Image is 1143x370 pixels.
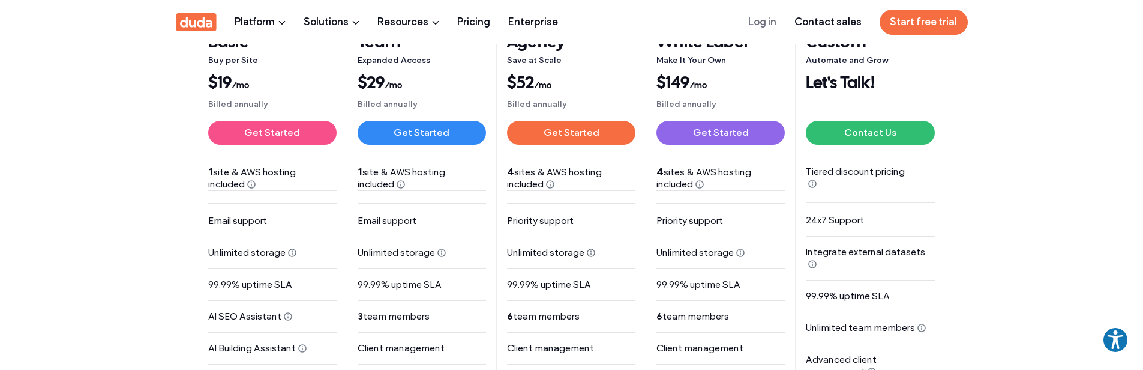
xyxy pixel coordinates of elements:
p: 99.99% uptime SLA [208,279,337,301]
p: 99.99% uptime SLA [656,279,785,301]
span: /mo [385,82,402,90]
span: Billed annually [656,100,716,109]
span: 4 [507,165,514,178]
p: AI Building Assistant [208,342,337,365]
p: Client management [656,342,785,365]
p: team members [507,311,635,333]
span: Billed annually [208,100,268,109]
p: Priority support [507,215,635,237]
span: $52 [507,75,635,93]
span: /mo [689,82,707,90]
strong: 1 [208,165,213,178]
strong: 6 [507,311,513,322]
p: AI SEO Assistant [208,311,337,333]
a: Get Started [208,121,337,145]
p: Priority support [656,215,785,237]
p: 99.99% uptime SLA [507,279,635,301]
p: 24x7 Support [806,214,935,237]
p: Email support [208,215,337,237]
p: Unlimited storage [208,247,337,269]
div: Make It Your Own [656,55,785,66]
div: Save at Scale [507,55,635,66]
a: Get Started [656,121,785,145]
p: Unlimited team members [806,322,935,344]
a: Get Started [507,121,635,145]
span: $149 [656,75,785,93]
span: Billed annually [358,100,418,109]
strong: 6 [656,311,662,322]
p: 99.99% uptime SLA [358,279,486,301]
p: Client management [358,342,486,365]
span: $19 [208,75,337,93]
strong: 1 [358,165,362,178]
div: Let's Talk! [806,75,935,93]
aside: Accessibility Help Desk [1102,327,1129,356]
div: Automate and Grow [806,55,935,66]
span: /mo [534,82,551,90]
button: Explore your accessibility options [1102,327,1129,353]
div: Buy per Site [208,55,337,66]
a: Start free trial [880,10,968,35]
p: site & AWS hosting included [358,166,486,191]
p: team members [358,311,486,333]
p: Email support [358,215,486,237]
p: Unlimited storage [358,247,486,269]
p: site & AWS hosting included [208,166,337,191]
div: Expanded Access [358,55,486,66]
p: Tiered discount pricing [806,166,935,190]
p: sites & AWS hosting included [656,166,785,191]
span: 4 [656,165,664,178]
a: Get Started [358,121,486,145]
a: Contact Us [806,121,935,145]
span: Billed annually [507,100,567,109]
span: /mo [232,82,249,90]
p: Client management [507,342,635,365]
p: Unlimited storage [507,247,635,269]
p: 99.99% uptime SLA [806,290,935,312]
span: $29 [358,75,486,93]
p: team members [656,311,785,333]
strong: 3 [358,311,363,322]
p: Unlimited storage [656,247,785,269]
p: Integrate external datasets [806,246,935,281]
p: sites & AWS hosting included [507,166,635,191]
